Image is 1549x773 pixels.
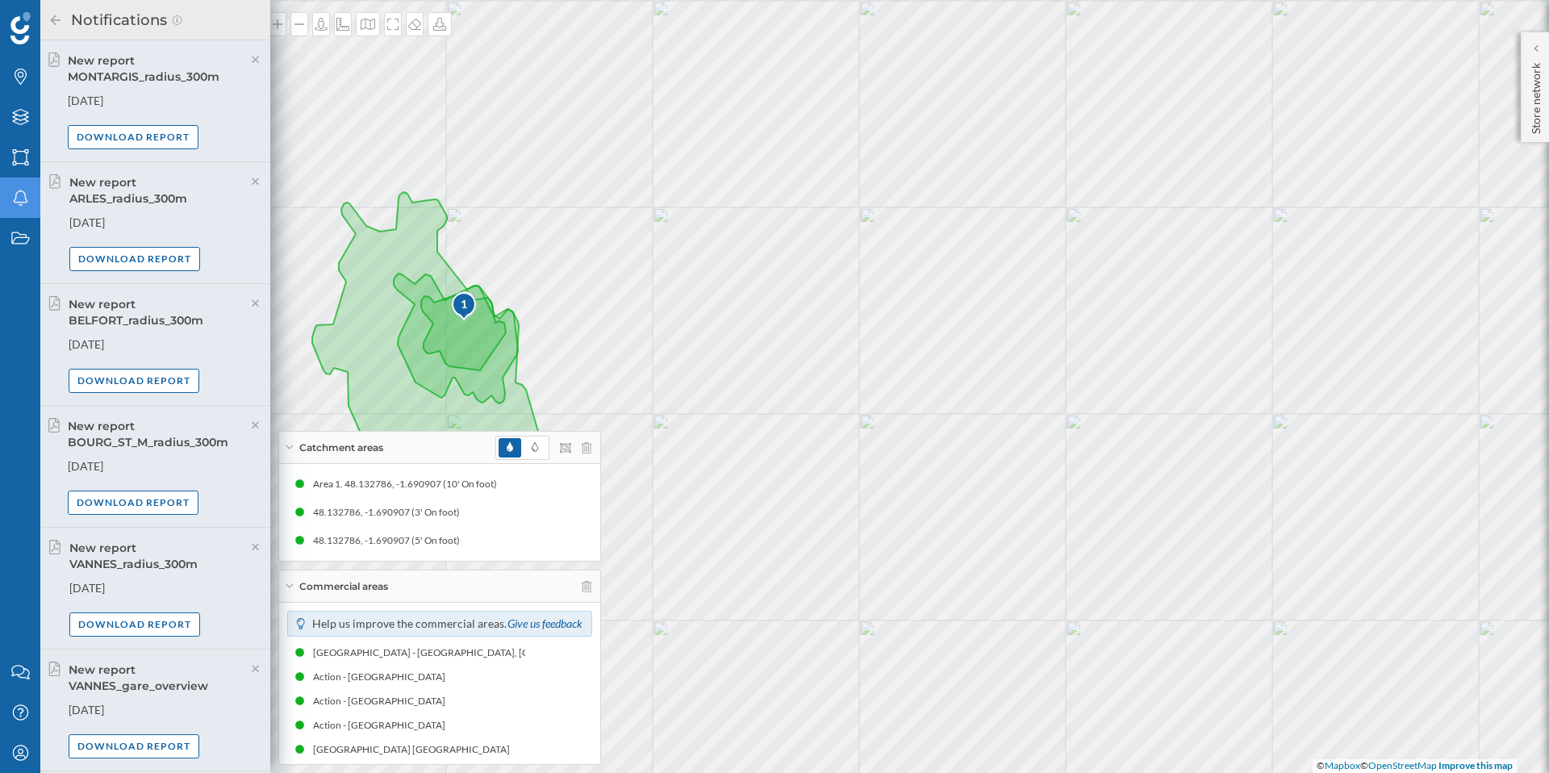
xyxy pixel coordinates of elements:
div: New report MONTARGIS_radius_300m [68,52,240,85]
div: [GEOGRAPHIC_DATA] - [GEOGRAPHIC_DATA], [GEOGRAPHIC_DATA] [313,645,624,661]
p: Help us improve the commercial areas. [312,616,583,632]
img: Marker [455,287,475,320]
div: 48.132786, -1.690907 (3' On foot) [313,504,468,520]
div: Area 1. 48.132786, -1.690907 (10' On foot) [313,476,505,492]
span: Commercial areas [299,579,388,594]
div: Action - [GEOGRAPHIC_DATA] [313,717,453,733]
div: New report ARLES_radius_300m [69,174,240,207]
div: Action - [GEOGRAPHIC_DATA] [313,669,453,685]
div: [DATE] [68,458,262,474]
span: Catchment areas [299,441,383,455]
div: 1 [451,296,478,312]
div: [DATE] [69,336,262,353]
div: New report BELFORT_radius_300m [69,296,240,328]
a: OpenStreetMap [1368,759,1437,771]
img: pois-map-marker.svg [451,291,478,323]
div: [DATE] [69,580,262,596]
p: Store network [1528,56,1544,134]
div: Action - [GEOGRAPHIC_DATA] [313,693,453,709]
a: Mapbox [1325,759,1360,771]
div: New report BOURG_ST_M_radius_300m [68,418,240,450]
div: © © [1313,759,1517,773]
span: Support [34,11,92,26]
div: 48.132786, -1.690907 (5' On foot) [313,533,468,549]
div: New report VANNES_gare_overview [69,662,240,694]
div: [GEOGRAPHIC_DATA] [GEOGRAPHIC_DATA] [313,742,518,758]
div: [DATE] [68,93,262,109]
div: 1 [451,291,475,320]
div: [DATE] [69,702,262,718]
h2: Notifications [63,7,171,33]
a: Improve this map [1438,759,1513,771]
img: Geoblink Logo [10,12,31,44]
div: New report VANNES_radius_300m [69,540,240,572]
div: [DATE] [69,215,262,231]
